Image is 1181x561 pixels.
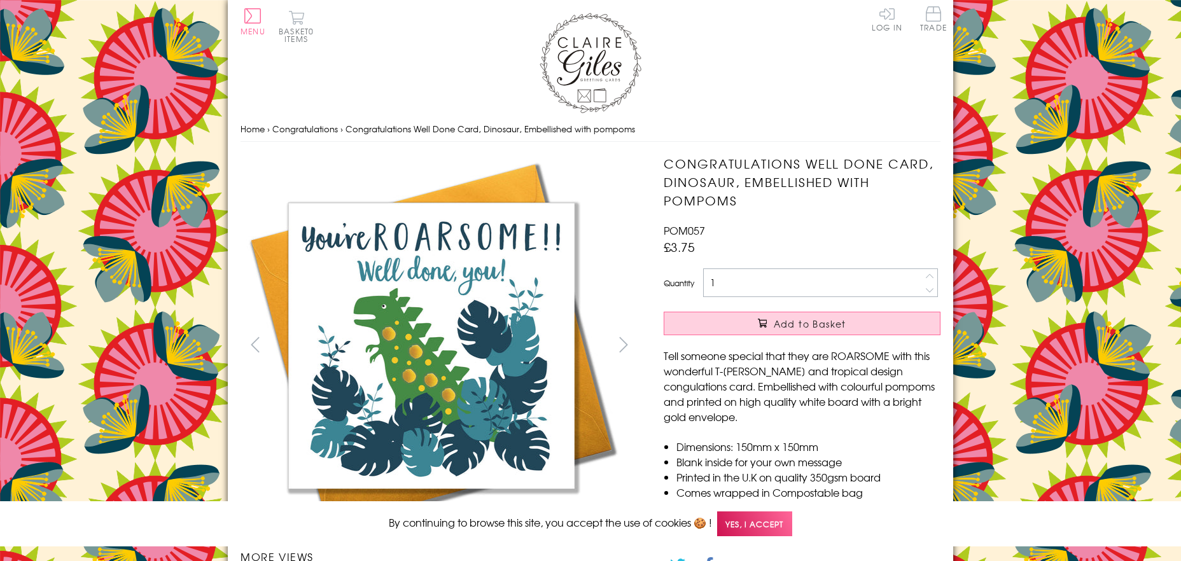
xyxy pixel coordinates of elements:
span: › [267,123,270,135]
span: Add to Basket [774,317,846,330]
button: Add to Basket [664,312,940,335]
li: Comes wrapped in Compostable bag [676,485,940,500]
li: Blank inside for your own message [676,454,940,469]
a: Congratulations [272,123,338,135]
a: Log In [872,6,902,31]
button: Menu [241,8,265,35]
span: Congratulations Well Done Card, Dinosaur, Embellished with pompoms [346,123,635,135]
span: Yes, I accept [717,511,792,536]
button: next [610,330,638,359]
p: Tell someone special that they are ROARSOME with this wonderful T-[PERSON_NAME] and tropical desi... [664,348,940,424]
span: › [340,123,343,135]
a: Trade [920,6,947,34]
span: POM057 [664,223,705,238]
img: Congratulations Well Done Card, Dinosaur, Embellished with pompoms [638,155,1020,536]
span: £3.75 [664,238,695,256]
span: 0 items [284,25,314,45]
h1: Congratulations Well Done Card, Dinosaur, Embellished with pompoms [664,155,940,209]
img: Congratulations Well Done Card, Dinosaur, Embellished with pompoms [241,155,622,536]
button: prev [241,330,269,359]
img: Claire Giles Greetings Cards [540,13,641,113]
li: With matching sustainable sourced envelope [676,500,940,515]
a: Home [241,123,265,135]
span: Trade [920,6,947,31]
label: Quantity [664,277,694,289]
li: Dimensions: 150mm x 150mm [676,439,940,454]
button: Basket0 items [279,10,314,43]
span: Menu [241,25,265,37]
li: Printed in the U.K on quality 350gsm board [676,469,940,485]
nav: breadcrumbs [241,116,940,142]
